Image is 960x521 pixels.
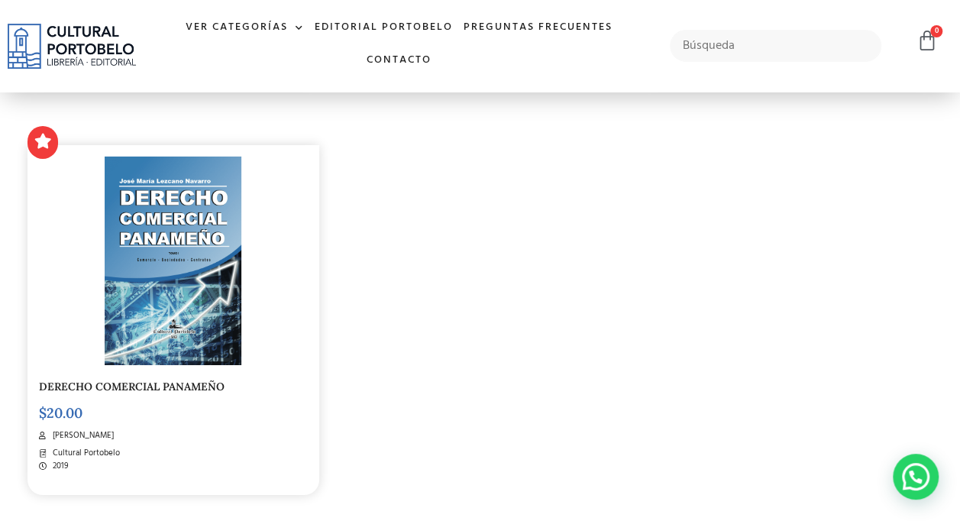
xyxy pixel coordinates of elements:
[670,30,881,62] input: Búsqueda
[180,11,309,44] a: Ver Categorías
[39,404,47,422] span: $
[309,11,458,44] a: Editorial Portobelo
[39,380,225,393] a: DERECHO COMERCIAL PANAMEÑO
[39,404,82,422] bdi: 20.00
[105,157,241,365] img: Captura-de-Pantalla-2022-10-20-a-las-4.49.03-p.-m..png
[49,460,69,473] span: 2019
[458,11,618,44] a: Preguntas frecuentes
[361,44,437,77] a: Contacto
[930,25,942,37] span: 0
[49,429,114,442] span: [PERSON_NAME]
[49,447,120,460] span: Cultural Portobelo
[916,30,938,52] a: 0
